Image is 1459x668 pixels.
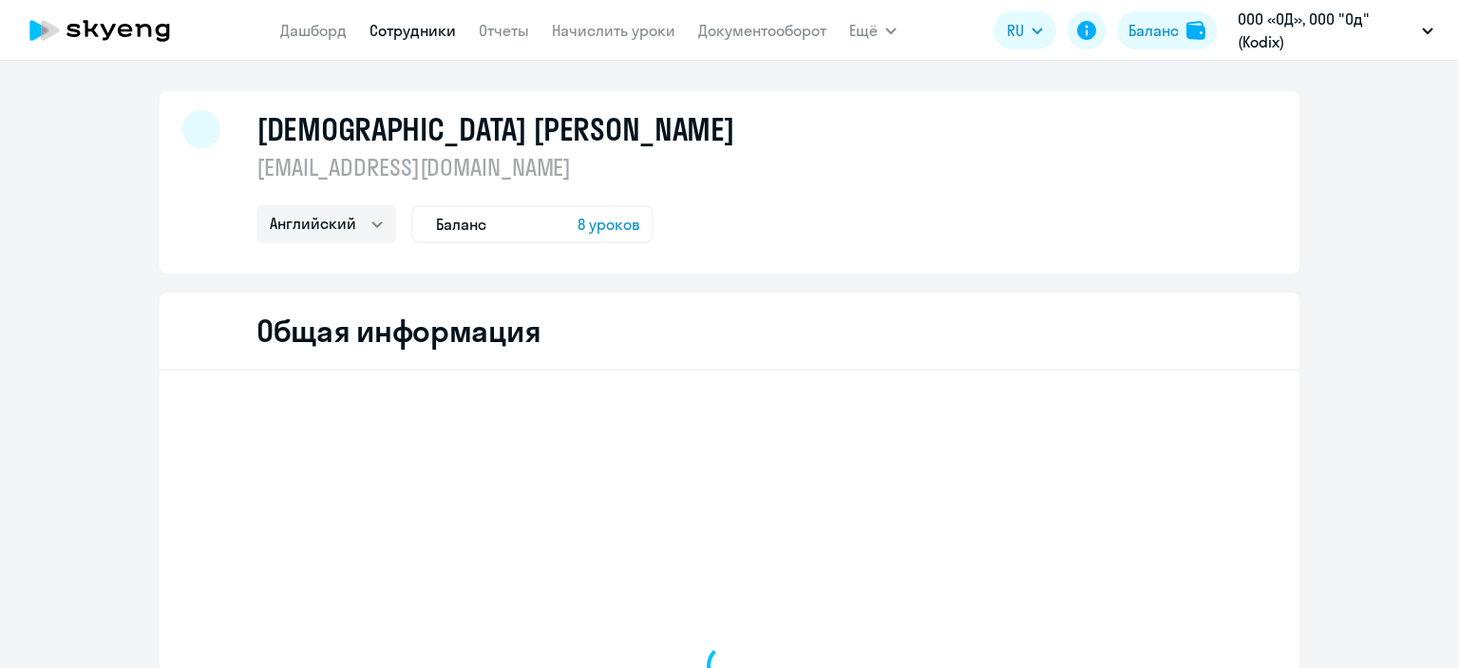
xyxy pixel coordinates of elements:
button: RU [994,11,1056,49]
h2: Общая информация [256,312,540,350]
h1: [DEMOGRAPHIC_DATA] [PERSON_NAME] [256,110,734,148]
a: Отчеты [479,21,529,40]
a: Начислить уроки [552,21,675,40]
img: balance [1186,21,1205,40]
span: 8 уроков [578,213,640,236]
a: Документооборот [698,21,826,40]
span: Баланс [436,213,486,236]
a: Сотрудники [369,21,456,40]
p: [EMAIL_ADDRESS][DOMAIN_NAME] [256,152,757,182]
span: RU [1007,19,1024,42]
p: ООО «ОД», ООО "Од" (Kodix) [1238,8,1414,53]
button: ООО «ОД», ООО "Од" (Kodix) [1228,8,1443,53]
button: Балансbalance [1117,11,1217,49]
button: Ещё [849,11,897,49]
div: Баланс [1128,19,1179,42]
a: Дашборд [280,21,347,40]
span: Ещё [849,19,878,42]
